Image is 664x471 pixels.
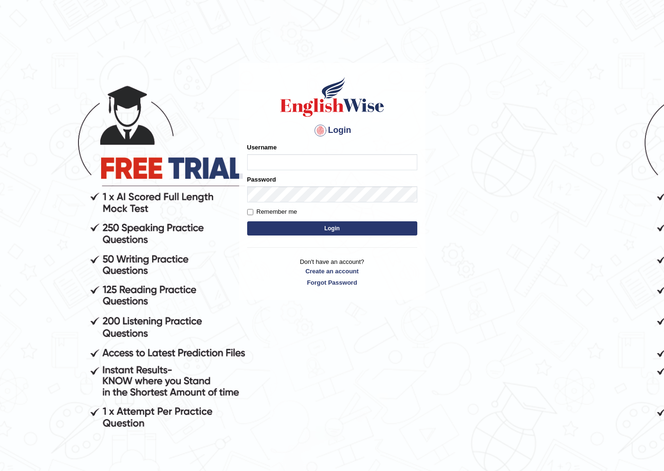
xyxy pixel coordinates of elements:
[278,76,386,118] img: Logo of English Wise sign in for intelligent practice with AI
[247,143,277,152] label: Username
[247,209,253,215] input: Remember me
[247,221,417,235] button: Login
[247,207,297,217] label: Remember me
[247,257,417,287] p: Don't have an account?
[247,123,417,138] h4: Login
[247,278,417,287] a: Forgot Password
[247,175,276,184] label: Password
[247,267,417,276] a: Create an account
